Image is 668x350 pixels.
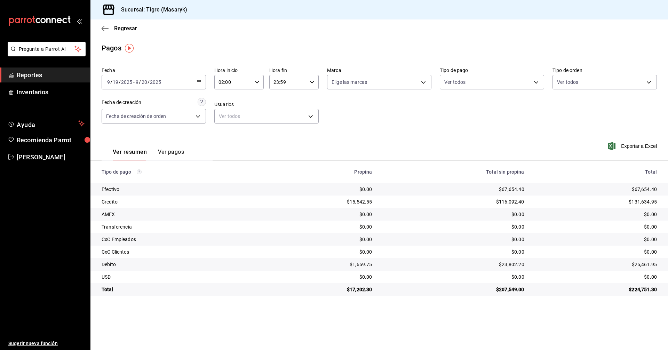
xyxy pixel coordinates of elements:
[137,169,142,174] svg: Los pagos realizados con Pay y otras terminales son montos brutos.
[271,236,372,243] div: $0.00
[102,25,137,32] button: Regresar
[383,236,524,243] div: $0.00
[114,25,137,32] span: Regresar
[271,248,372,255] div: $0.00
[269,68,319,73] label: Hora fin
[214,68,264,73] label: Hora inicio
[383,223,524,230] div: $0.00
[214,102,319,107] label: Usuarios
[133,79,135,85] span: -
[271,286,372,293] div: $17,202.30
[141,79,148,85] input: --
[102,43,121,53] div: Pagos
[552,68,657,73] label: Tipo de orden
[271,223,372,230] div: $0.00
[17,152,85,162] span: [PERSON_NAME]
[119,79,121,85] span: /
[535,223,657,230] div: $0.00
[102,273,260,280] div: USD
[332,79,367,86] span: Elige las marcas
[113,149,184,160] div: navigation tabs
[148,79,150,85] span: /
[557,79,578,86] span: Ver todos
[8,42,86,56] button: Pregunta a Parrot AI
[102,223,260,230] div: Transferencia
[535,198,657,205] div: $131,634.95
[110,79,112,85] span: /
[102,186,260,193] div: Efectivo
[17,135,85,145] span: Recomienda Parrot
[535,261,657,268] div: $25,461.95
[383,261,524,268] div: $23,802.20
[271,261,372,268] div: $1,659.75
[112,79,119,85] input: --
[158,149,184,160] button: Ver pagos
[102,261,260,268] div: Debito
[609,142,657,150] button: Exportar a Excel
[17,87,85,97] span: Inventarios
[383,186,524,193] div: $67,654.40
[116,6,187,14] h3: Sucursal: Tigre (Masaryk)
[535,286,657,293] div: $224,751.30
[444,79,466,86] span: Ver todos
[102,99,141,106] div: Fecha de creación
[535,248,657,255] div: $0.00
[535,236,657,243] div: $0.00
[535,273,657,280] div: $0.00
[383,286,524,293] div: $207,549.00
[102,248,260,255] div: CxC Clientes
[106,113,166,120] span: Fecha de creación de orden
[150,79,161,85] input: ----
[5,50,86,58] a: Pregunta a Parrot AI
[17,119,75,128] span: Ayuda
[102,286,260,293] div: Total
[77,18,82,24] button: open_drawer_menu
[102,211,260,218] div: AMEX
[135,79,139,85] input: --
[383,169,524,175] div: Total sin propina
[139,79,141,85] span: /
[383,198,524,205] div: $116,092.40
[17,70,85,80] span: Reportes
[535,169,657,175] div: Total
[535,211,657,218] div: $0.00
[271,198,372,205] div: $15,542.55
[102,198,260,205] div: Credito
[113,149,147,160] button: Ver resumen
[271,273,372,280] div: $0.00
[102,236,260,243] div: CxC Empleados
[440,68,544,73] label: Tipo de pago
[271,169,372,175] div: Propina
[271,186,372,193] div: $0.00
[107,79,110,85] input: --
[102,68,206,73] label: Fecha
[125,44,134,53] img: Tooltip marker
[535,186,657,193] div: $67,654.40
[271,211,372,218] div: $0.00
[214,109,319,124] div: Ver todos
[121,79,133,85] input: ----
[19,46,75,53] span: Pregunta a Parrot AI
[8,340,85,347] span: Sugerir nueva función
[383,211,524,218] div: $0.00
[383,248,524,255] div: $0.00
[102,169,260,175] div: Tipo de pago
[327,68,431,73] label: Marca
[383,273,524,280] div: $0.00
